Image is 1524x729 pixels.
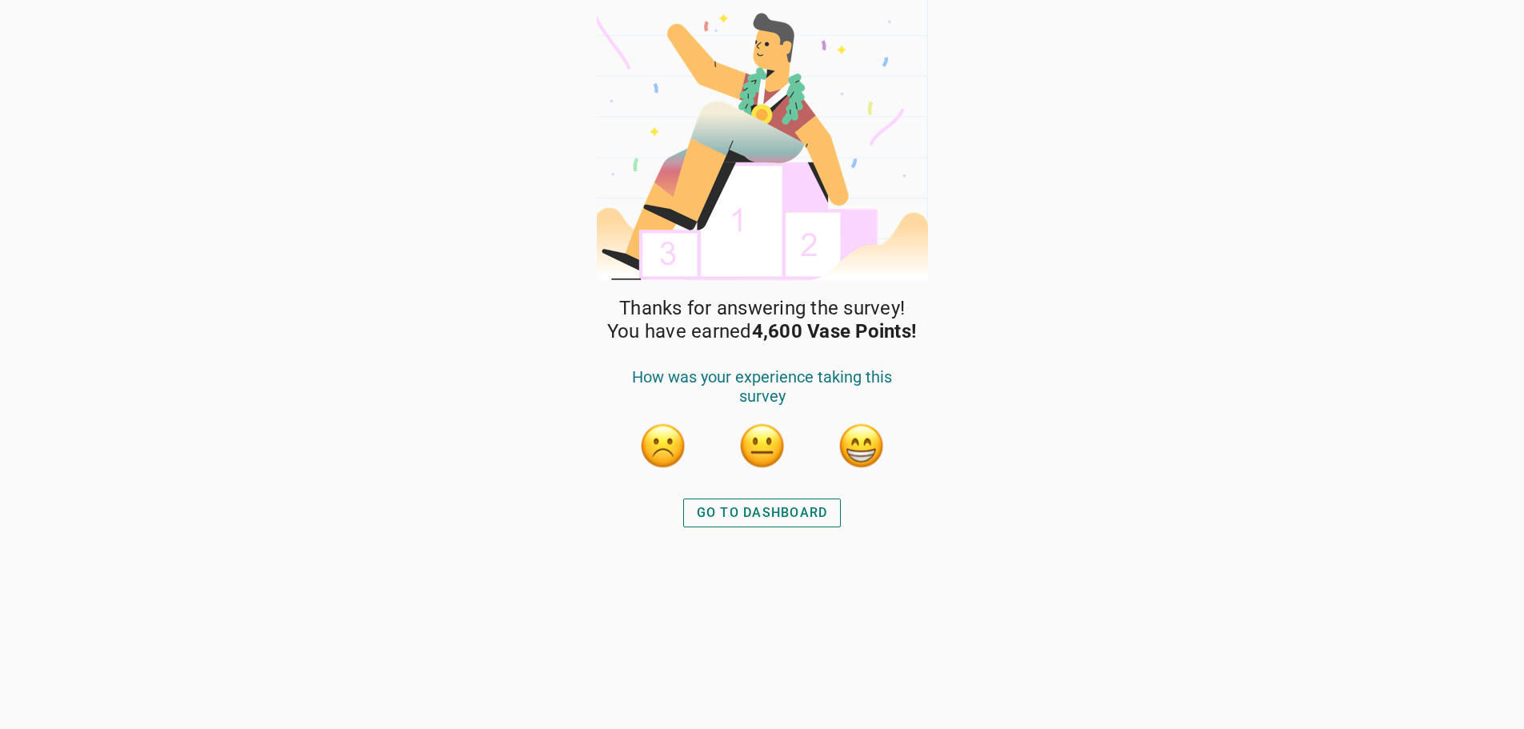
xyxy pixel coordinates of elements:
[607,320,917,343] span: You have earned
[697,503,828,523] div: GO TO DASHBOARD
[619,297,905,320] span: Thanks for answering the survey!
[752,320,918,342] strong: 4,600 Vase Points!
[614,367,911,422] div: How was your experience taking this survey
[683,499,842,527] button: GO TO DASHBOARD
